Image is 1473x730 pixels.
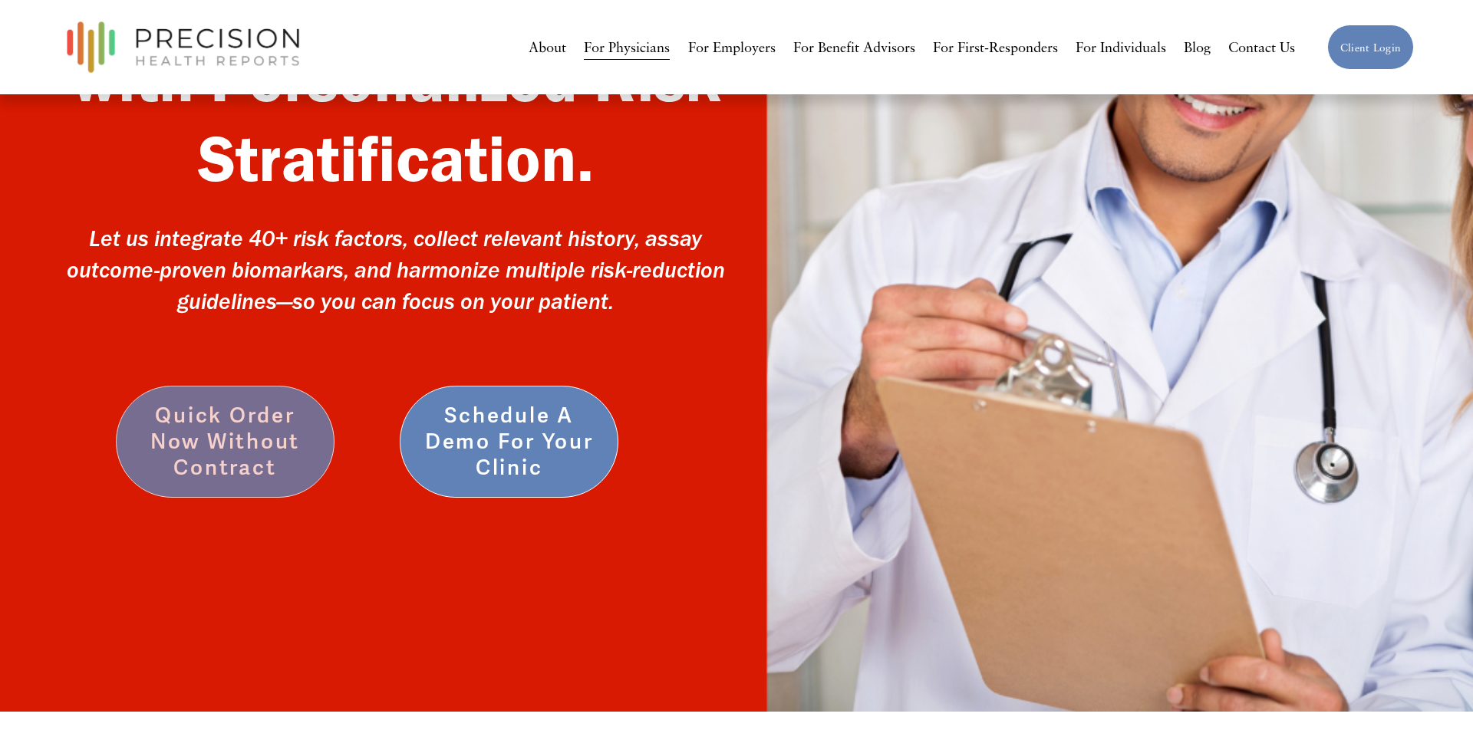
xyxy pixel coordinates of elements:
[1327,25,1414,71] a: Client Login
[1396,656,1473,730] iframe: Chat Widget
[1184,33,1211,61] a: Blog
[1228,33,1295,61] a: Contact Us
[67,225,730,314] em: Let us integrate 40+ risk factors, collect relevant history, assay outcome-proven biomarkars, and...
[1076,33,1166,61] a: For Individuals
[584,33,670,61] a: For Physicians
[400,386,618,498] a: Schedule a Demo for Your Clinic
[116,386,334,498] a: Quick Order Now without Contract
[688,33,776,61] a: For Employers
[59,15,308,80] img: Precision Health Reports
[933,33,1058,61] a: For First-Responders
[793,33,915,61] a: For Benefit Advisors
[529,33,566,61] a: About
